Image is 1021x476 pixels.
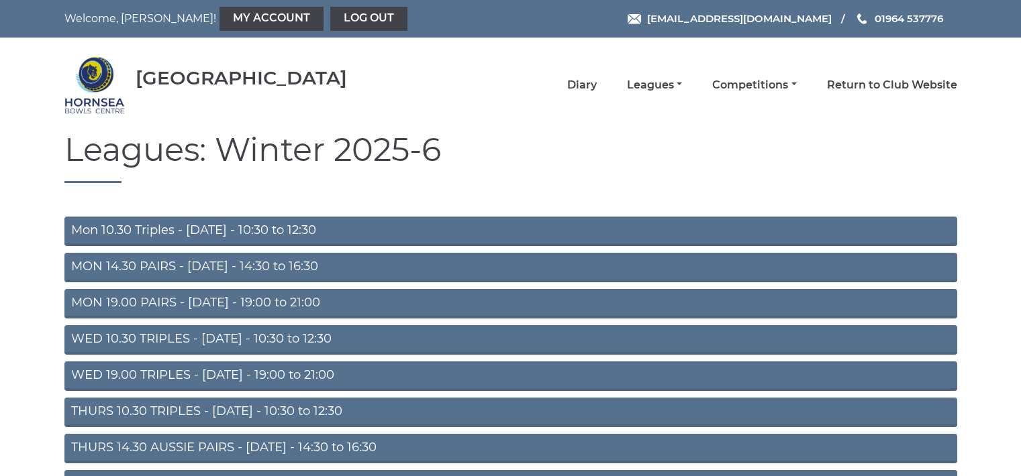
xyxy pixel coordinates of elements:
a: Competitions [712,78,796,93]
a: My Account [220,7,324,31]
h1: Leagues: Winter 2025-6 [64,132,957,183]
img: Phone us [857,13,867,24]
a: WED 19.00 TRIPLES - [DATE] - 19:00 to 21:00 [64,361,957,391]
a: Return to Club Website [827,78,957,93]
a: Phone us 01964 537776 [855,11,943,26]
a: THURS 14.30 AUSSIE PAIRS - [DATE] - 14:30 to 16:30 [64,434,957,463]
a: Log out [330,7,407,31]
img: Email [628,14,641,24]
div: [GEOGRAPHIC_DATA] [136,68,347,88]
a: Email [EMAIL_ADDRESS][DOMAIN_NAME] [628,11,832,26]
a: Mon 10.30 Triples - [DATE] - 10:30 to 12:30 [64,217,957,246]
a: THURS 10.30 TRIPLES - [DATE] - 10:30 to 12:30 [64,398,957,427]
a: WED 10.30 TRIPLES - [DATE] - 10:30 to 12:30 [64,325,957,355]
nav: Welcome, [PERSON_NAME]! [64,7,425,31]
img: Hornsea Bowls Centre [64,55,125,115]
a: MON 19.00 PAIRS - [DATE] - 19:00 to 21:00 [64,289,957,318]
a: Leagues [627,78,682,93]
a: MON 14.30 PAIRS - [DATE] - 14:30 to 16:30 [64,253,957,282]
span: 01964 537776 [875,12,943,25]
a: Diary [567,78,597,93]
span: [EMAIL_ADDRESS][DOMAIN_NAME] [647,12,832,25]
